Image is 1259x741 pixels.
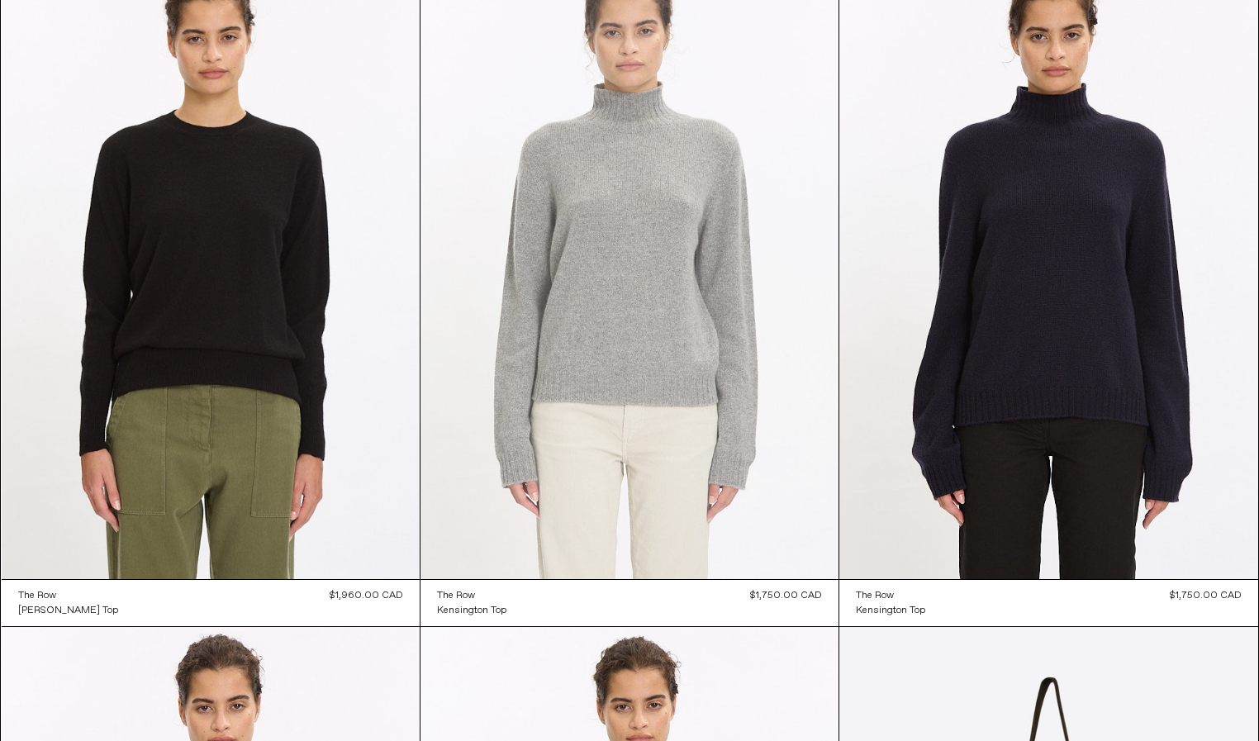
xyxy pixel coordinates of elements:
[18,603,118,618] a: [PERSON_NAME] Top
[437,589,475,603] div: The Row
[856,603,925,618] a: Kensington Top
[856,588,925,603] a: The Row
[18,589,56,603] div: The Row
[750,588,822,603] div: $1,750.00 CAD
[330,588,403,603] div: $1,960.00 CAD
[18,588,118,603] a: The Row
[18,604,118,618] div: [PERSON_NAME] Top
[437,604,506,618] div: Kensington Top
[437,603,506,618] a: Kensington Top
[1170,588,1242,603] div: $1,750.00 CAD
[856,604,925,618] div: Kensington Top
[856,589,894,603] div: The Row
[437,588,506,603] a: The Row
